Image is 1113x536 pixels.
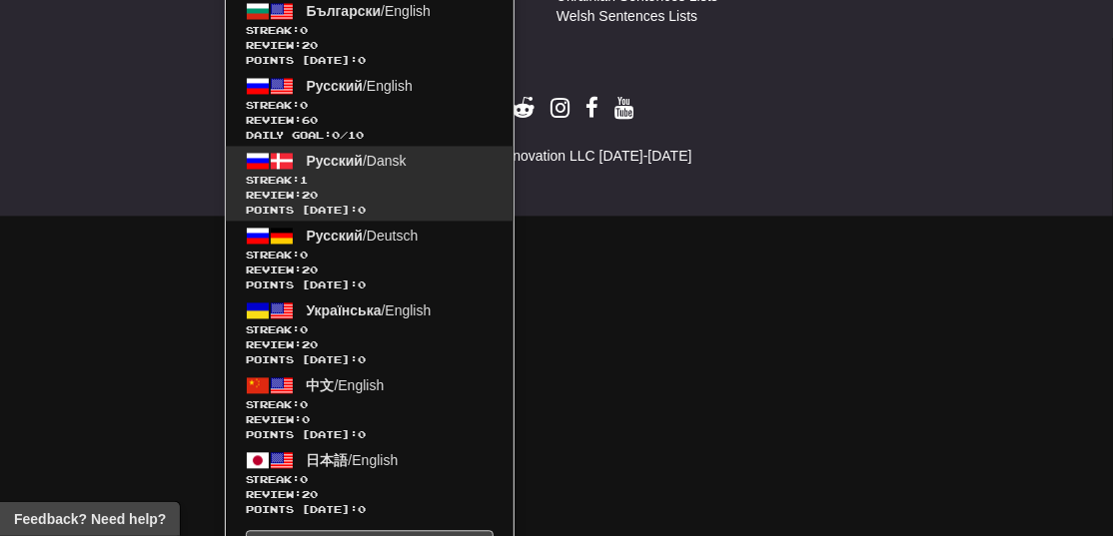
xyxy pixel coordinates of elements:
[246,427,494,442] span: Points [DATE]: 0
[246,113,494,128] span: Review: 60
[246,397,494,412] span: Streak:
[307,228,364,244] span: Русский
[307,377,335,393] span: 中文
[307,377,385,393] span: / English
[300,174,308,186] span: 1
[226,445,514,520] a: 日本語/EnglishStreak:0 Review:20Points [DATE]:0
[332,129,340,141] span: 0
[246,38,494,53] span: Review: 20
[300,323,308,335] span: 0
[226,295,514,370] a: Українська/EnglishStreak:0 Review:20Points [DATE]:0
[226,146,514,221] a: Русский/DanskStreak:1 Review:20Points [DATE]:0
[246,263,494,277] span: Review: 20
[307,78,413,94] span: / English
[246,337,494,352] span: Review: 20
[307,3,432,19] span: / English
[246,502,494,517] span: Points [DATE]: 0
[246,322,494,337] span: Streak:
[246,128,494,143] span: Daily Goal: / 10
[307,228,419,244] span: / Deutsch
[87,146,1026,166] div: © Language Innovation LLC [DATE]-[DATE]
[246,203,494,218] span: Points [DATE]: 0
[307,452,349,468] span: 日本語
[307,302,382,318] span: Українська
[307,302,432,318] span: / English
[246,412,494,427] span: Review: 0
[300,99,308,111] span: 0
[307,3,382,19] span: Български
[226,71,514,146] a: Русский/EnglishStreak:0 Review:60Daily Goal:0/10
[246,472,494,487] span: Streak:
[226,221,514,295] a: Русский/DeutschStreak:0 Review:20Points [DATE]:0
[246,487,494,502] span: Review: 20
[246,277,494,292] span: Points [DATE]: 0
[246,23,494,38] span: Streak:
[246,98,494,113] span: Streak:
[307,153,407,169] span: / Dansk
[226,370,514,445] a: 中文/EnglishStreak:0 Review:0Points [DATE]:0
[307,78,364,94] span: Русский
[300,398,308,410] span: 0
[300,473,308,485] span: 0
[300,249,308,261] span: 0
[300,24,308,36] span: 0
[246,352,494,367] span: Points [DATE]: 0
[307,452,399,468] span: / English
[307,153,364,169] span: Русский
[246,188,494,203] span: Review: 20
[246,53,494,68] span: Points [DATE]: 0
[14,509,166,529] span: Open feedback widget
[556,6,697,26] a: Welsh Sentences Lists
[246,248,494,263] span: Streak:
[246,173,494,188] span: Streak:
